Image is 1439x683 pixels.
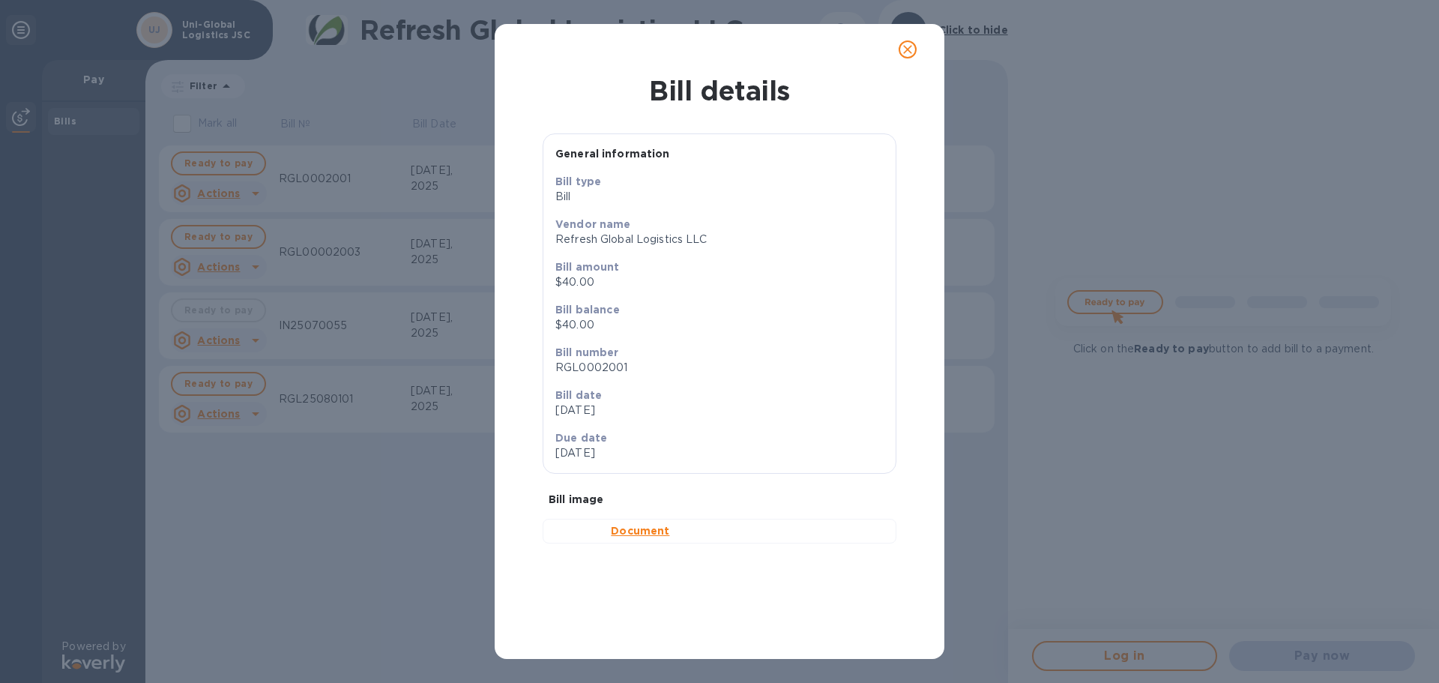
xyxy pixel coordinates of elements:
b: Document [611,525,669,537]
h1: Bill details [507,75,932,106]
p: Refresh Global Logistics LLC [555,232,884,247]
b: Bill amount [555,261,620,273]
b: Bill balance [555,304,620,316]
b: General information [555,148,670,160]
button: close [890,31,926,67]
b: Bill date [555,389,602,401]
b: Vendor name [555,218,631,230]
p: [DATE] [555,403,884,418]
p: $40.00 [555,274,884,290]
b: Bill number [555,346,619,358]
p: Bill [555,189,884,205]
p: RGL0002001 [555,360,884,376]
p: Bill image [549,492,890,507]
b: Bill type [555,175,601,187]
p: [DATE] [555,445,714,461]
p: $40.00 [555,317,884,333]
b: Due date [555,432,607,444]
